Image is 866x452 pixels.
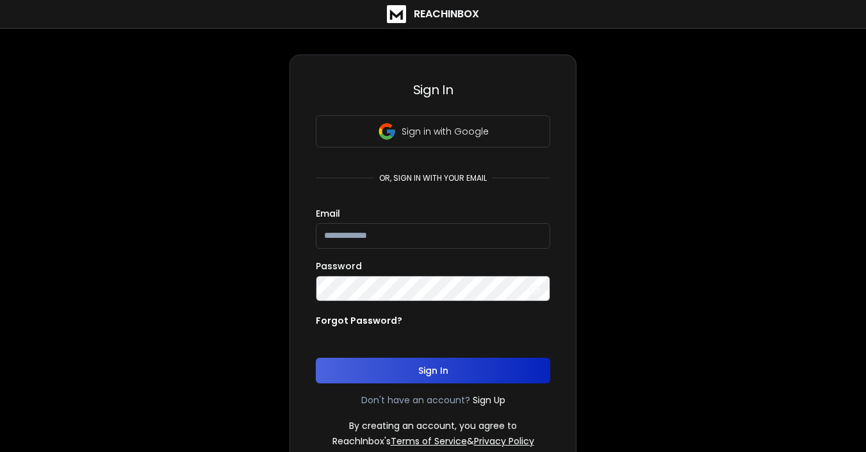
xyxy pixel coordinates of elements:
img: logo [387,5,406,23]
p: By creating an account, you agree to [349,419,517,432]
p: or, sign in with your email [374,173,492,183]
p: Don't have an account? [361,394,470,406]
a: Privacy Policy [474,435,534,448]
h1: ReachInbox [414,6,479,22]
a: Terms of Service [391,435,467,448]
p: Forgot Password? [316,314,402,327]
a: Sign Up [473,394,505,406]
button: Sign in with Google [316,115,550,147]
button: Sign In [316,358,550,383]
label: Email [316,209,340,218]
label: Password [316,262,362,271]
p: Sign in with Google [402,125,489,138]
a: ReachInbox [387,5,479,23]
p: ReachInbox's & [332,435,534,448]
h3: Sign In [316,81,550,99]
